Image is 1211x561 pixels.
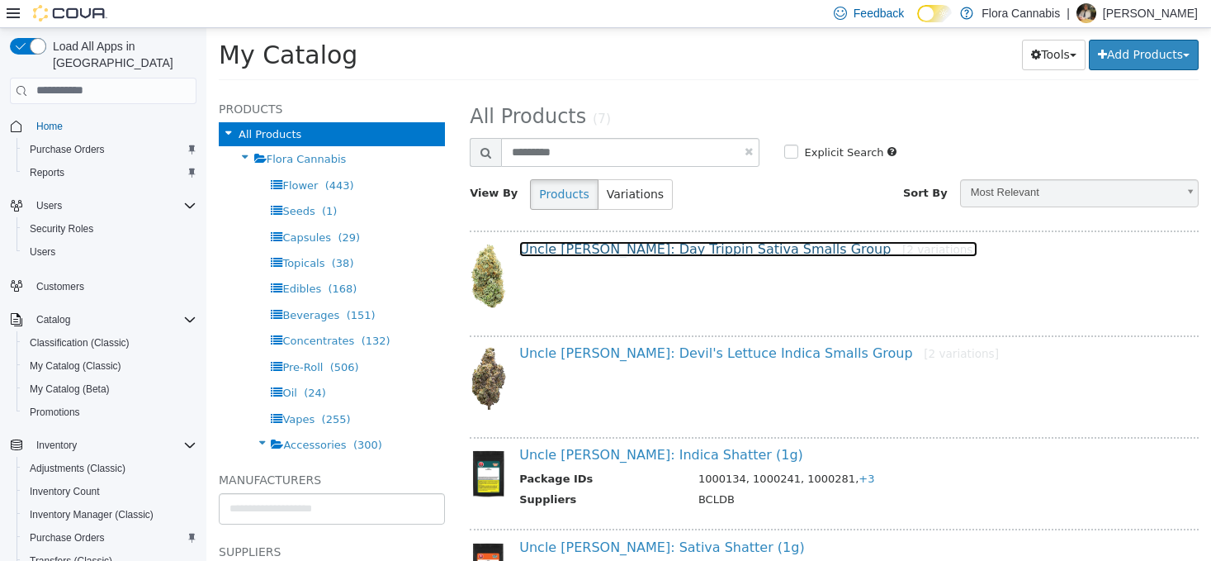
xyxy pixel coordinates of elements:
[492,445,669,457] span: 1000134, 1000241, 1000281,
[23,482,106,502] a: Inventory Count
[30,196,69,216] button: Users
[76,254,115,267] span: Edibles
[23,379,116,399] a: My Catalog (Beta)
[77,411,140,423] span: Accessories
[36,313,70,326] span: Catalog
[36,280,84,293] span: Customers
[76,177,108,189] span: Seeds
[76,229,118,241] span: Topicals
[391,151,466,182] button: Variations
[696,215,771,228] small: [2 variations]
[17,457,203,480] button: Adjustments (Classic)
[755,152,970,178] span: Most Relevant
[23,482,196,502] span: Inventory Count
[17,240,203,264] button: Users
[263,512,300,561] img: 150
[982,3,1060,23] p: Flora Cannabis
[882,12,992,42] button: Add Products
[23,140,111,159] a: Purchase Orders
[36,199,62,212] span: Users
[1103,3,1198,23] p: [PERSON_NAME]
[30,116,196,136] span: Home
[23,505,196,525] span: Inventory Manager (Classic)
[17,354,203,378] button: My Catalog (Classic)
[917,5,952,22] input: Dark Mode
[30,310,196,330] span: Catalog
[313,317,792,333] a: Uncle [PERSON_NAME]: Devil's Lettuce Indica Smalls Group[2 variations]
[17,217,203,240] button: Security Roles
[23,379,196,399] span: My Catalog (Beta)
[3,434,203,457] button: Inventory
[386,83,404,98] small: (7)
[263,420,300,469] img: 150
[717,319,792,332] small: [2 variations]
[263,159,311,171] span: View By
[46,38,196,71] span: Load All Apps in [GEOGRAPHIC_DATA]
[23,459,132,478] a: Adjustments (Classic)
[30,116,69,136] a: Home
[30,508,154,521] span: Inventory Manager (Classic)
[23,333,136,353] a: Classification (Classic)
[480,464,979,484] td: BCLDB
[30,336,130,349] span: Classification (Classic)
[147,411,176,423] span: (300)
[30,166,64,179] span: Reports
[17,480,203,503] button: Inventory Count
[12,442,239,462] h5: Manufacturers
[263,77,380,100] span: All Products
[12,12,151,41] span: My Catalog
[917,22,918,23] span: Dark Mode
[30,435,196,455] span: Inventory
[23,163,196,183] span: Reports
[23,528,111,548] a: Purchase Orders
[30,359,121,373] span: My Catalog (Classic)
[36,120,63,133] span: Home
[23,140,196,159] span: Purchase Orders
[313,213,771,229] a: Uncle [PERSON_NAME]: Day Trippin Sativa Smalls Group[2 variations]
[76,203,125,216] span: Capsules
[30,531,105,544] span: Purchase Orders
[3,273,203,297] button: Customers
[754,151,992,179] a: Most Relevant
[30,245,55,259] span: Users
[23,219,100,239] a: Security Roles
[23,242,62,262] a: Users
[17,503,203,526] button: Inventory Manager (Classic)
[23,242,196,262] span: Users
[23,219,196,239] span: Security Roles
[33,5,107,21] img: Cova
[854,5,904,21] span: Feedback
[3,194,203,217] button: Users
[116,385,144,397] span: (255)
[17,401,203,424] button: Promotions
[30,406,80,419] span: Promotions
[30,275,196,296] span: Customers
[76,359,90,371] span: Oil
[313,464,480,484] th: Suppliers
[140,281,169,293] span: (151)
[23,356,128,376] a: My Catalog (Classic)
[30,462,125,475] span: Adjustments (Classic)
[116,177,130,189] span: (1)
[3,114,203,138] button: Home
[76,151,111,164] span: Flower
[3,308,203,331] button: Catalog
[119,151,148,164] span: (443)
[23,356,196,376] span: My Catalog (Classic)
[1076,3,1096,23] div: Lance Blair
[1067,3,1070,23] p: |
[12,71,239,91] h5: Products
[124,333,153,345] span: (506)
[30,435,83,455] button: Inventory
[263,214,300,281] img: 150
[263,319,300,383] img: 150
[816,12,879,42] button: Tools
[23,333,196,353] span: Classification (Classic)
[30,196,196,216] span: Users
[697,159,741,171] span: Sort By
[23,163,71,183] a: Reports
[23,459,196,478] span: Adjustments (Classic)
[17,138,203,161] button: Purchase Orders
[121,254,150,267] span: (168)
[30,485,100,498] span: Inventory Count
